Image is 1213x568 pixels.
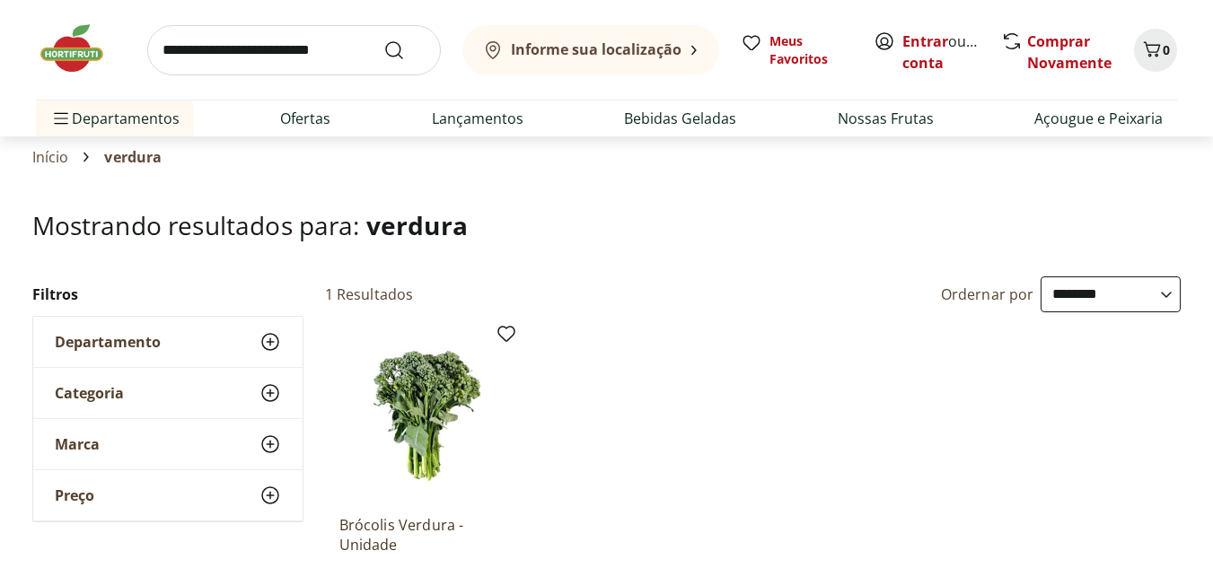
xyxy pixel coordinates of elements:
[147,25,441,75] input: search
[902,31,948,51] a: Entrar
[941,284,1034,304] label: Ordernar por
[769,32,852,68] span: Meus Favoritos
[50,97,180,140] span: Departamentos
[32,149,69,165] a: Início
[741,32,852,68] a: Meus Favoritos
[32,211,1182,240] h1: Mostrando resultados para:
[624,108,736,129] a: Bebidas Geladas
[32,276,303,312] h2: Filtros
[55,333,161,351] span: Departamento
[325,284,414,304] h2: 1 Resultados
[33,368,303,418] button: Categoria
[33,317,303,367] button: Departamento
[36,22,126,75] img: Hortifruti
[55,435,100,453] span: Marca
[55,486,94,504] span: Preço
[1034,108,1163,129] a: Açougue e Peixaria
[902,31,1001,73] a: Criar conta
[838,108,934,129] a: Nossas Frutas
[383,39,426,61] button: Submit Search
[280,108,330,129] a: Ofertas
[104,149,162,165] span: verdura
[55,384,124,402] span: Categoria
[1027,31,1112,73] a: Comprar Novamente
[339,515,510,555] a: Brócolis Verdura - Unidade
[432,108,523,129] a: Lançamentos
[462,25,719,75] button: Informe sua localização
[511,39,681,59] b: Informe sua localização
[1163,41,1170,58] span: 0
[339,330,510,501] img: Brócolis Verdura - Unidade
[902,31,982,74] span: ou
[33,419,303,469] button: Marca
[33,470,303,520] button: Preço
[1134,29,1177,72] button: Carrinho
[366,208,468,242] span: verdura
[50,97,72,140] button: Menu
